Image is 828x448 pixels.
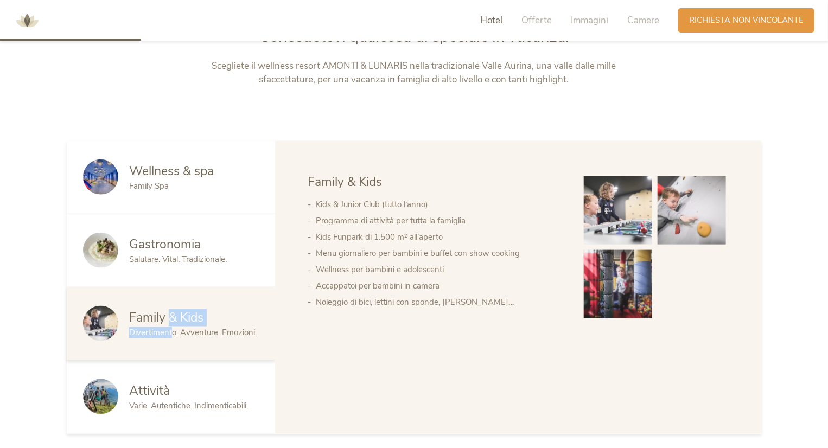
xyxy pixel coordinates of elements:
[129,382,170,399] span: Attività
[129,254,227,265] span: Salutare. Vital. Tradizionale.
[129,236,201,253] span: Gastronomia
[689,15,804,26] span: Richiesta non vincolante
[316,294,562,310] li: Noleggio di bici, lettini con sponde, [PERSON_NAME]…
[521,14,552,27] span: Offerte
[11,16,43,24] a: AMONTI & LUNARIS Wellnessresort
[316,213,562,229] li: Programma di attività per tutta la famiglia
[316,196,562,213] li: Kids & Junior Club (tutto l‘anno)
[129,309,203,326] span: Family & Kids
[129,400,248,411] span: Varie. Autentiche. Indimenticabili.
[316,278,562,294] li: Accappatoi per bambini in camera
[11,4,43,37] img: AMONTI & LUNARIS Wellnessresort
[308,174,382,190] span: Family & Kids
[316,245,562,261] li: Menu giornaliero per bambini e buffet con show cooking
[129,163,214,180] span: Wellness & spa
[571,14,608,27] span: Immagini
[316,229,562,245] li: Kids Funpark di 1.500 m² all’aperto
[627,14,659,27] span: Camere
[129,181,169,191] span: Family Spa
[480,14,502,27] span: Hotel
[316,261,562,278] li: Wellness per bambini e adolescenti
[129,327,257,338] span: Divertimento. Avventure. Emozioni.
[188,59,641,87] p: Scegliete il wellness resort AMONTI & LUNARIS nella tradizionale Valle Aurina, una valle dalle mi...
